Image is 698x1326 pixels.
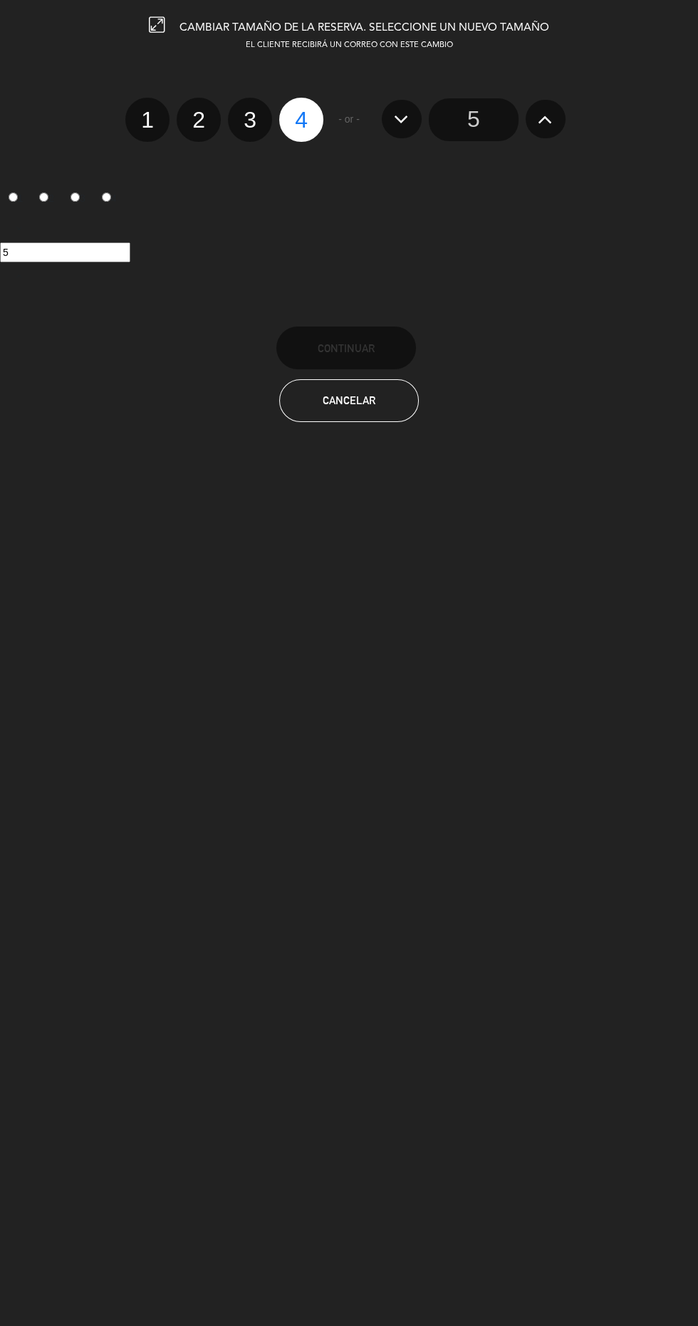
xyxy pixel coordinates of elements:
label: 4 [93,187,125,211]
label: 2 [177,98,221,142]
span: Continuar [318,342,375,354]
span: - or - [338,111,360,128]
label: 4 [279,98,323,142]
input: 1 [9,192,18,202]
input: 3 [71,192,80,202]
span: CAMBIAR TAMAÑO DE LA RESERVA. SELECCIONE UN NUEVO TAMAÑO [179,22,549,34]
input: 4 [102,192,111,202]
input: 2 [39,192,48,202]
button: Continuar [276,327,416,369]
span: EL CLIENTE RECIBIRÁ UN CORREO CON ESTE CAMBIO [246,41,453,49]
label: 3 [228,98,272,142]
label: 1 [125,98,170,142]
label: 3 [63,187,94,211]
label: 2 [31,187,63,211]
span: Cancelar [323,394,375,406]
button: Cancelar [279,379,419,422]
